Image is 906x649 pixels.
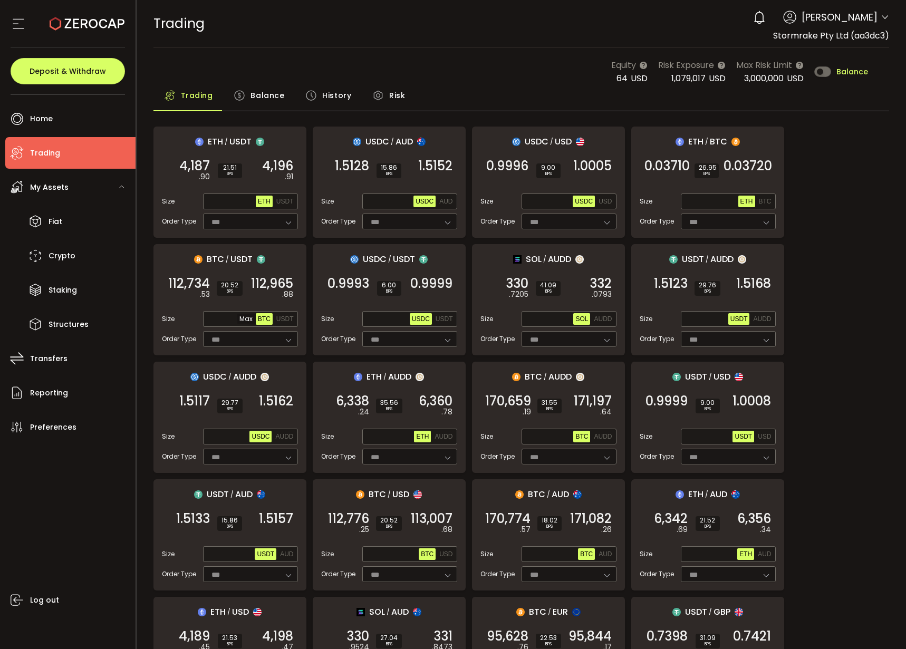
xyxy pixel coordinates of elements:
[321,549,334,559] span: Size
[321,197,334,206] span: Size
[480,197,493,206] span: Size
[573,196,595,207] button: USDC
[640,569,674,579] span: Order Type
[179,161,210,171] span: 4,187
[480,217,515,226] span: Order Type
[672,373,681,381] img: usdt_portfolio.svg
[441,406,452,418] em: .78
[676,490,684,499] img: eth_portfolio.svg
[49,214,62,229] span: Fiat
[640,314,652,324] span: Size
[233,370,256,383] span: AUDD
[640,549,652,559] span: Size
[356,608,365,616] img: sol_portfolio.png
[276,198,294,205] span: USDT
[699,164,715,171] span: 26.95
[162,452,196,461] span: Order Type
[732,396,771,406] span: 1.0008
[232,605,249,618] span: USD
[257,550,274,558] span: USDT
[199,171,210,182] em: .90
[419,396,452,406] span: 6,360
[677,524,688,535] em: .69
[162,569,196,579] span: Order Type
[669,255,678,264] img: usdt_portfolio.svg
[645,396,688,406] span: 0.9999
[30,180,69,195] span: My Assets
[381,164,397,171] span: 15.86
[49,248,75,264] span: Crypto
[252,433,269,440] span: USDC
[700,517,716,524] span: 21.52
[321,432,334,441] span: Size
[756,548,773,560] button: AUD
[700,524,716,530] i: BPS
[542,400,557,406] span: 31.55
[416,433,429,440] span: ETH
[353,138,361,146] img: usdc_portfolio.svg
[548,370,572,383] span: AUDD
[540,288,556,295] i: BPS
[258,315,271,323] span: BTC
[731,490,740,499] img: aud_portfolio.svg
[640,197,652,206] span: Size
[413,196,436,207] button: USDC
[255,548,276,560] button: USDT
[552,488,569,501] span: AUD
[381,282,397,288] span: 6.00
[555,135,572,148] span: USD
[221,406,238,412] i: BPS
[575,315,588,323] span: SOL
[416,198,433,205] span: USDC
[738,255,746,264] img: zuPXiwguUFiBOIQyqLOiXsnnNitlx7q4LCwEbLHADjIpTka+Lip0HH8D0VTrd02z+wEAAAAASUVORK5CYII=
[520,524,531,535] em: .57
[273,431,295,442] button: AUDD
[237,314,256,324] span: Max
[525,370,542,383] span: BTC
[735,433,752,440] span: USDT
[709,72,726,84] span: USD
[226,255,229,264] em: /
[203,370,227,383] span: USDC
[257,490,265,499] img: aud_portfolio.svg
[528,488,545,501] span: BTC
[383,372,387,382] em: /
[601,524,612,535] em: .26
[194,255,203,264] img: btc_portfolio.svg
[221,517,238,524] span: 15.86
[176,514,210,524] span: 1.5133
[335,161,369,171] span: 1.5128
[369,605,385,618] span: SOL
[168,278,210,289] span: 112,734
[640,452,674,461] span: Order Type
[573,490,582,499] img: aud_portfolio.svg
[699,282,716,288] span: 29.76
[414,431,431,442] button: ETH
[198,608,206,616] img: eth_portfolio.svg
[596,196,614,207] button: USD
[570,514,612,524] span: 171,082
[388,370,411,383] span: AUDD
[705,137,708,147] em: /
[594,315,612,323] span: AUDD
[700,406,716,412] i: BPS
[700,400,716,406] span: 9.00
[419,255,428,264] img: usdt_portfolio.svg
[576,138,584,146] img: usd_portfolio.svg
[480,432,493,441] span: Size
[594,433,612,440] span: AUDD
[590,278,612,289] span: 332
[162,197,175,206] span: Size
[730,315,748,323] span: USDT
[322,85,351,106] span: History
[162,217,196,226] span: Order Type
[200,289,210,300] em: .53
[654,278,688,289] span: 1.5123
[437,196,455,207] button: AUD
[580,550,593,558] span: BTC
[256,313,273,325] button: BTC
[207,488,229,501] span: USDT
[210,605,226,618] span: ETH
[416,373,424,381] img: zuPXiwguUFiBOIQyqLOiXsnnNitlx7q4LCwEbLHADjIpTka+Lip0HH8D0VTrd02z+wEAAAAASUVORK5CYII=
[30,385,68,401] span: Reporting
